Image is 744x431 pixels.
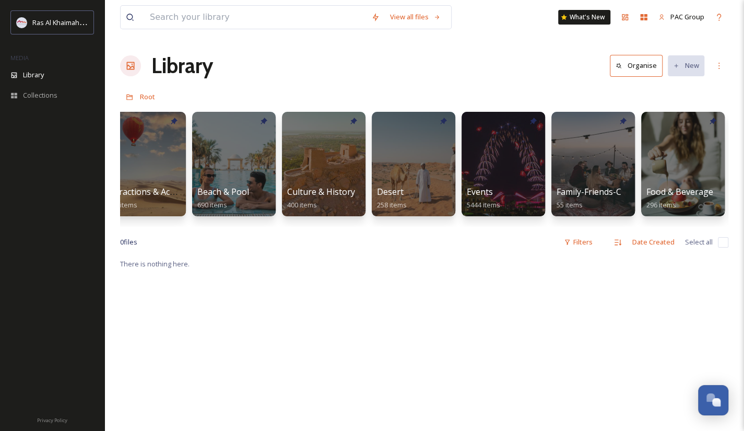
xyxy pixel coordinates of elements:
[140,90,155,103] a: Root
[559,232,598,252] div: Filters
[646,186,713,197] span: Food & Beverage
[646,187,713,209] a: Food & Beverage296 items
[467,186,493,197] span: Events
[557,186,664,197] span: Family-Friends-Couple-Solo
[610,55,668,76] a: Organise
[557,200,583,209] span: 55 items
[197,200,227,209] span: 690 items
[108,186,195,197] span: Attractions & Activities
[627,232,680,252] div: Date Created
[140,92,155,101] span: Root
[145,6,366,29] input: Search your library
[23,90,57,100] span: Collections
[108,200,137,209] span: 656 items
[698,385,728,415] button: Open Chat
[377,187,407,209] a: Desert258 items
[685,237,713,247] span: Select all
[558,10,610,25] a: What's New
[287,186,355,197] span: Culture & History
[197,187,249,209] a: Beach & Pool690 items
[197,186,249,197] span: Beach & Pool
[120,259,190,269] span: There is nothing here.
[467,187,500,209] a: Events5444 items
[37,417,67,424] span: Privacy Policy
[557,187,664,209] a: Family-Friends-Couple-Solo55 items
[17,17,27,28] img: Logo_RAKTDA_RGB-01.png
[287,187,355,209] a: Culture & History400 items
[120,237,137,247] span: 0 file s
[287,200,317,209] span: 400 items
[108,187,195,209] a: Attractions & Activities656 items
[668,55,704,76] button: New
[467,200,500,209] span: 5444 items
[32,17,180,27] span: Ras Al Khaimah Tourism Development Authority
[670,12,704,21] span: PAC Group
[23,70,44,80] span: Library
[151,50,213,81] a: Library
[37,413,67,426] a: Privacy Policy
[646,200,676,209] span: 296 items
[10,54,29,62] span: MEDIA
[377,200,407,209] span: 258 items
[385,7,446,27] a: View all files
[653,7,710,27] a: PAC Group
[610,55,663,76] button: Organise
[377,186,404,197] span: Desert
